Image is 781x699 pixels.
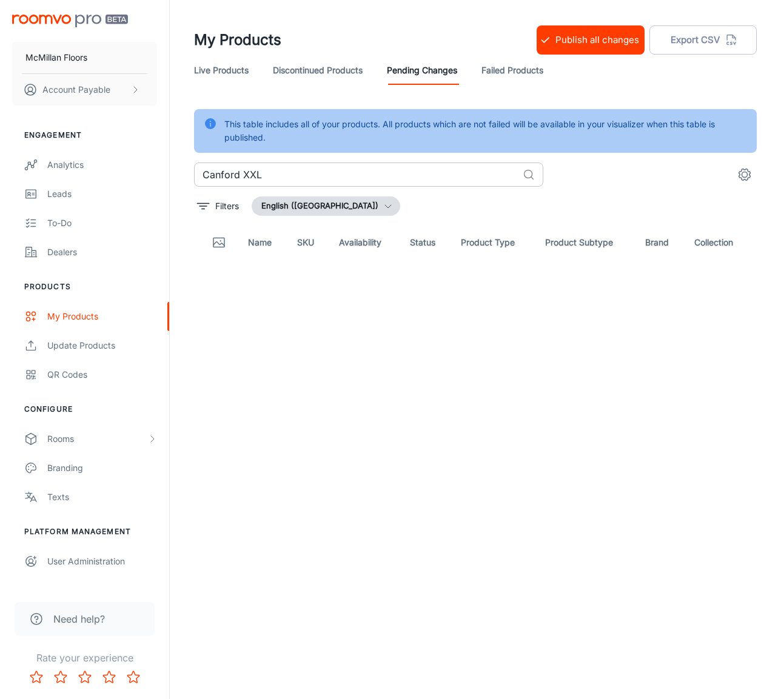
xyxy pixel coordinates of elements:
h1: My Products [194,29,281,51]
button: English ([GEOGRAPHIC_DATA]) [252,196,400,216]
th: Brand [635,226,685,259]
div: User Administration [47,555,157,568]
a: Discontinued Products [273,56,363,85]
button: filter [194,196,242,216]
button: Rate 1 star [24,665,49,689]
th: Availability [329,226,400,259]
div: To-do [47,216,157,230]
a: Failed Products [481,56,543,85]
th: Product Subtype [535,226,635,259]
svg: Thumbnail [212,235,226,250]
button: Export CSV [649,25,757,55]
th: Status [400,226,452,259]
p: Account Payable [42,83,110,96]
button: Account Payable [12,74,157,105]
button: Rate 5 star [121,665,146,689]
div: Analytics [47,158,157,172]
p: Filters [215,199,239,213]
span: Need help? [53,612,105,626]
p: Rate your experience [10,651,159,665]
div: Texts [47,490,157,504]
input: Search [194,162,518,187]
button: Publish all changes [537,25,645,55]
img: Roomvo PRO Beta [12,15,128,27]
div: Rooms [47,432,147,446]
th: Product Type [451,226,535,259]
div: Update Products [47,339,157,352]
button: Rate 4 star [97,665,121,689]
div: My Products [47,310,157,323]
button: settings [732,162,757,187]
div: This table includes all of your products. All products which are not failed will be available in ... [224,113,747,149]
a: Pending Changes [387,56,457,85]
th: Collection [685,226,757,259]
div: Branding [47,461,157,475]
div: Leads [47,187,157,201]
th: Name [238,226,287,259]
button: Rate 2 star [49,665,73,689]
th: SKU [287,226,329,259]
a: Live Products [194,56,249,85]
p: McMillan Floors [25,51,87,64]
button: McMillan Floors [12,42,157,73]
div: Dealers [47,246,157,259]
div: QR Codes [47,368,157,381]
button: Rate 3 star [73,665,97,689]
